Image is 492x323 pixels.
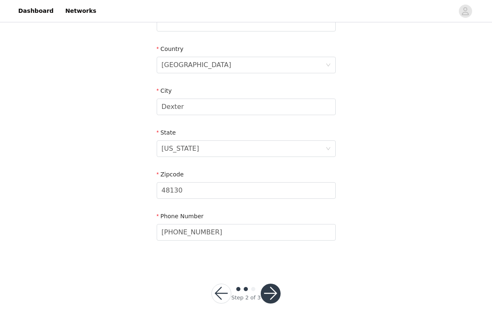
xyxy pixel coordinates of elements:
label: Country [157,46,184,52]
i: icon: down [326,146,331,152]
div: United States [162,57,231,73]
div: avatar [461,5,469,18]
label: Zipcode [157,171,184,178]
div: Michigan [162,141,199,157]
label: State [157,129,176,136]
a: Dashboard [13,2,58,20]
i: icon: down [326,63,331,68]
label: Phone Number [157,213,204,219]
label: City [157,87,172,94]
a: Networks [60,2,101,20]
div: Step 2 of 3 [231,294,261,302]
